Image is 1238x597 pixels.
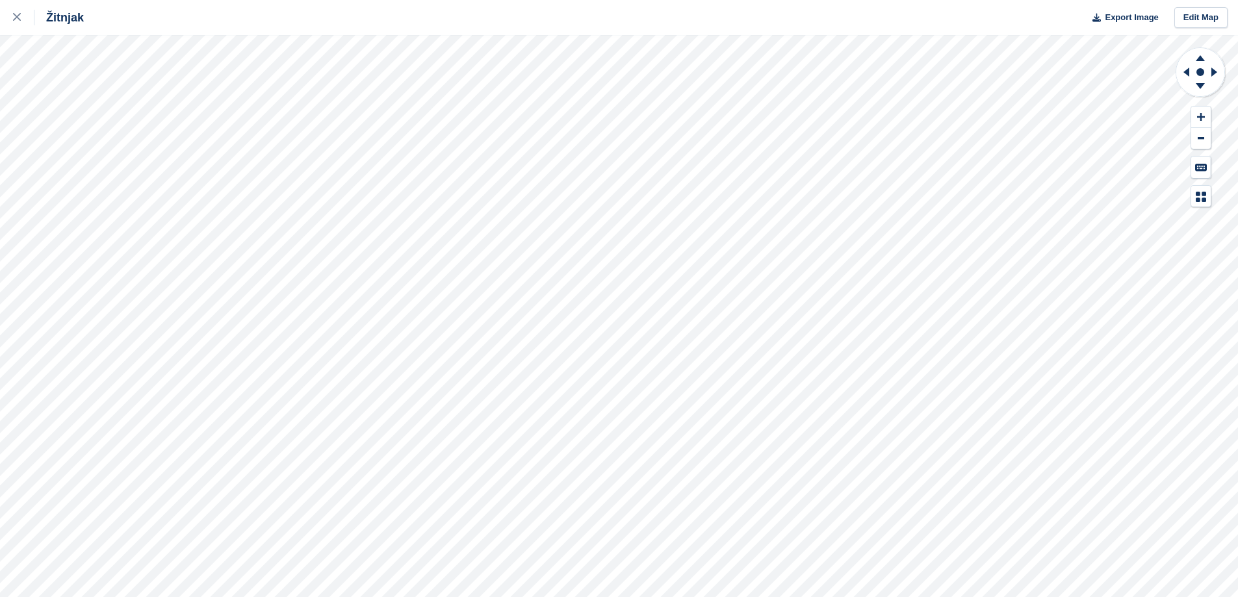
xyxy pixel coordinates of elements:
a: Edit Map [1174,7,1228,29]
button: Map Legend [1191,186,1211,207]
button: Zoom Out [1191,128,1211,149]
button: Zoom In [1191,107,1211,128]
button: Export Image [1085,7,1159,29]
button: Keyboard Shortcuts [1191,157,1211,178]
div: Žitnjak [34,10,84,25]
span: Export Image [1105,11,1158,24]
